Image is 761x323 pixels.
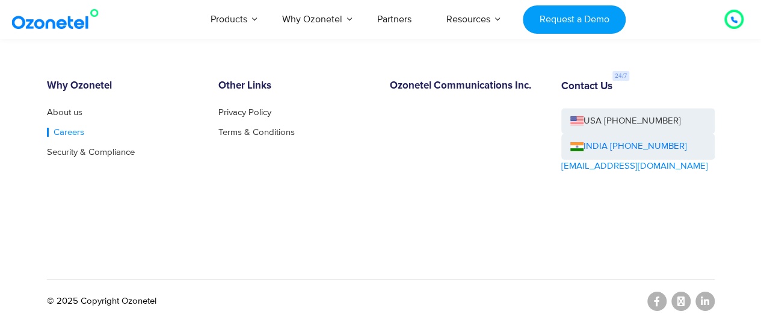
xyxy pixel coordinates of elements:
[47,108,82,117] a: About us
[570,140,687,154] a: INDIA [PHONE_NUMBER]
[218,80,372,92] h6: Other Links
[47,80,200,92] h6: Why Ozonetel
[570,142,584,151] img: ind-flag.png
[218,128,295,137] a: Terms & Conditions
[47,148,135,157] a: Security & Compliance
[523,5,626,34] a: Request a Demo
[390,80,543,92] h6: Ozonetel Communications Inc.
[561,81,612,93] h6: Contact Us
[47,295,156,309] p: © 2025 Copyright Ozonetel
[561,108,715,134] a: USA [PHONE_NUMBER]
[47,128,84,137] a: Careers
[561,160,708,174] a: [EMAIL_ADDRESS][DOMAIN_NAME]
[218,108,271,117] a: Privacy Policy
[570,116,584,125] img: us-flag.png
